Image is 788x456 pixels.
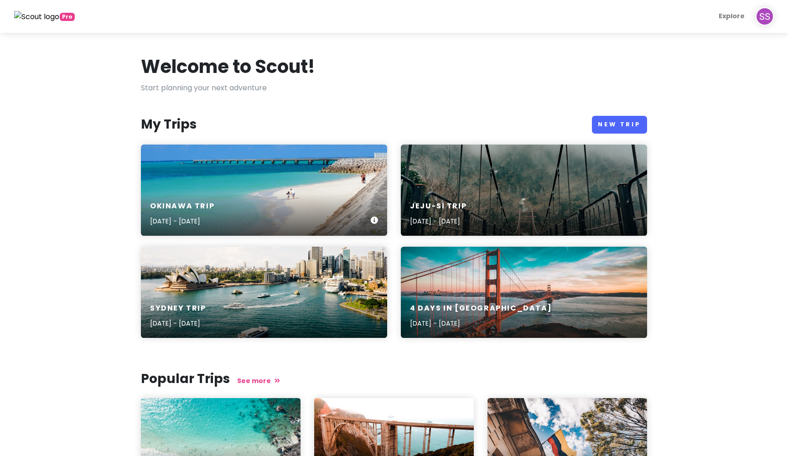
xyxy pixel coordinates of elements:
[150,318,206,328] p: [DATE] - [DATE]
[141,116,197,133] h3: My Trips
[14,11,60,23] img: Scout logo
[141,145,387,236] a: a beach with people walking on itOkinawa Trip[DATE] - [DATE]
[410,318,552,328] p: [DATE] - [DATE]
[60,13,75,21] span: greetings, globetrotter
[141,55,315,78] h1: Welcome to Scout!
[401,145,647,236] a: brown wooden bridge with fogJeju-si Trip[DATE] - [DATE]
[756,7,774,26] img: User profile
[14,10,75,22] a: Pro
[141,371,647,387] h3: Popular Trips
[410,202,467,211] h6: Jeju-si Trip
[592,116,647,134] a: New Trip
[150,216,214,226] p: [DATE] - [DATE]
[410,304,552,313] h6: 4 Days in [GEOGRAPHIC_DATA]
[237,376,280,385] a: See more
[401,247,647,338] a: 4 Days in [GEOGRAPHIC_DATA][DATE] - [DATE]
[410,216,467,226] p: [DATE] - [DATE]
[141,247,387,338] a: Sydney, Opera House during daytimeSydney Trip[DATE] - [DATE]
[150,202,214,211] h6: Okinawa Trip
[715,7,748,25] a: Explore
[150,304,206,313] h6: Sydney Trip
[141,82,647,94] p: Start planning your next adventure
